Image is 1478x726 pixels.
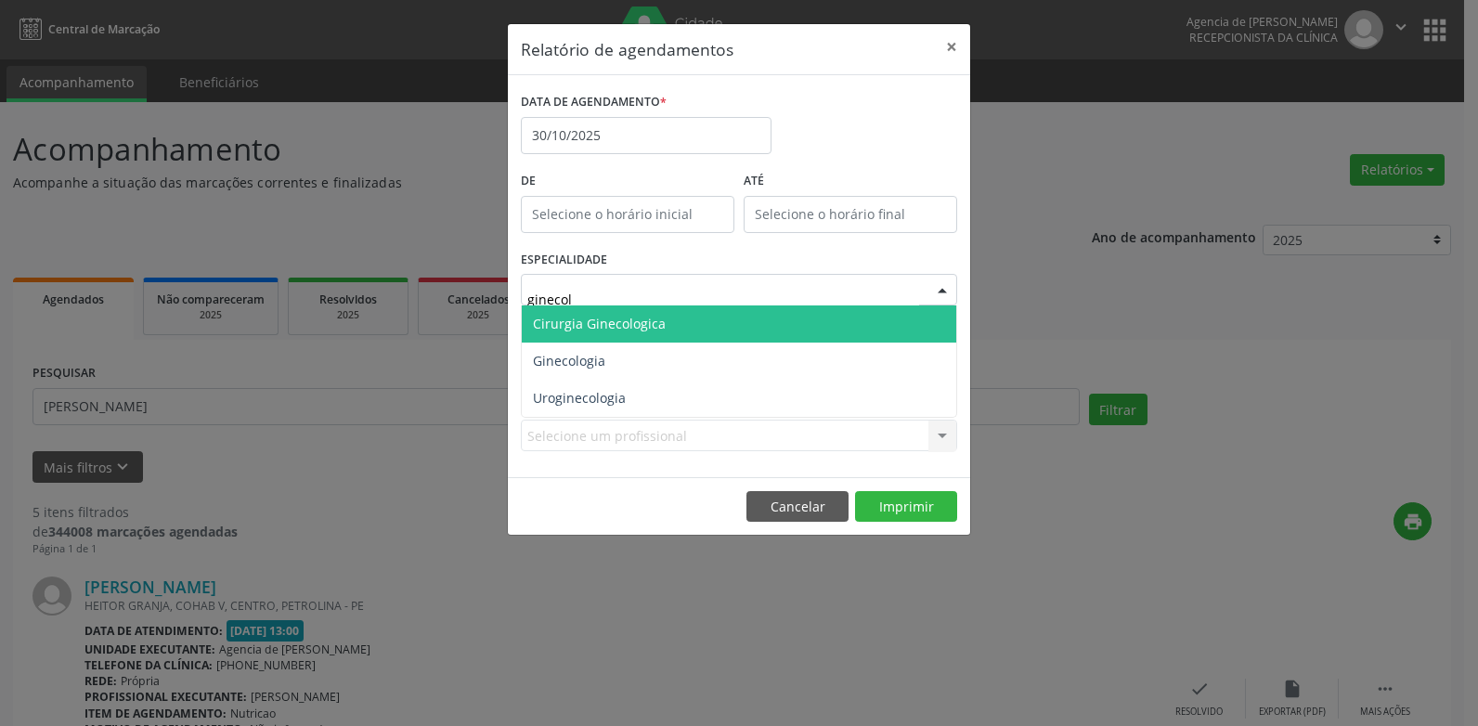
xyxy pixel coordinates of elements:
[521,196,734,233] input: Selecione o horário inicial
[744,196,957,233] input: Selecione o horário final
[521,246,607,275] label: ESPECIALIDADE
[533,389,626,407] span: Uroginecologia
[521,167,734,196] label: De
[521,37,733,61] h5: Relatório de agendamentos
[855,491,957,523] button: Imprimir
[521,117,771,154] input: Selecione uma data ou intervalo
[746,491,849,523] button: Cancelar
[533,315,666,332] span: Cirurgia Ginecologica
[533,352,605,369] span: Ginecologia
[527,280,919,318] input: Seleciona uma especialidade
[744,167,957,196] label: ATÉ
[521,88,667,117] label: DATA DE AGENDAMENTO
[933,24,970,70] button: Close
